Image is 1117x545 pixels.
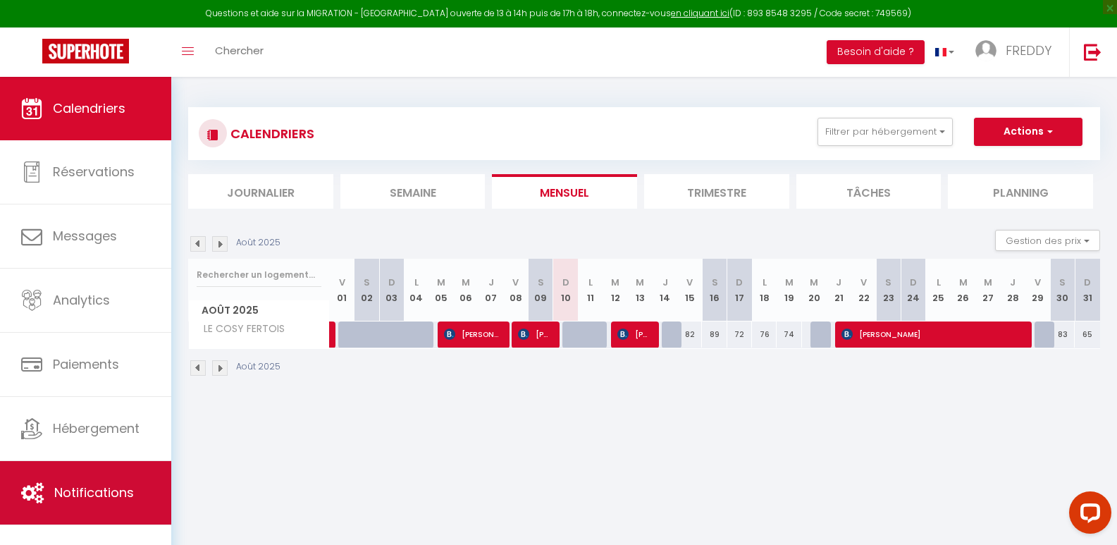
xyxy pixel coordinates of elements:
[197,262,321,288] input: Rechercher un logement...
[188,174,333,209] li: Journalier
[562,276,569,289] abbr: D
[404,259,428,322] th: 04
[53,355,119,373] span: Paiements
[810,276,818,289] abbr: M
[578,259,603,322] th: 11
[191,322,288,337] span: LE COSY FERTOIS
[454,259,479,322] th: 06
[901,259,926,322] th: 24
[736,276,743,289] abbr: D
[388,276,395,289] abbr: D
[702,322,727,348] div: 89
[53,291,110,309] span: Analytics
[885,276,891,289] abbr: S
[836,276,841,289] abbr: J
[628,259,653,322] th: 13
[1075,259,1100,322] th: 31
[354,259,379,322] th: 02
[785,276,794,289] abbr: M
[984,276,992,289] abbr: M
[876,259,901,322] th: 23
[975,259,1000,322] th: 27
[503,259,528,322] th: 08
[951,259,975,322] th: 26
[479,259,503,322] th: 07
[189,300,329,321] span: Août 2025
[53,99,125,117] span: Calendriers
[860,276,867,289] abbr: V
[54,484,134,501] span: Notifications
[686,276,693,289] abbr: V
[236,236,280,250] p: Août 2025
[538,276,544,289] abbr: S
[752,259,777,322] th: 18
[995,230,1100,251] button: Gestion des prix
[653,259,677,322] th: 14
[529,259,553,322] th: 09
[340,174,486,209] li: Semaine
[1084,276,1091,289] abbr: D
[974,118,1082,146] button: Actions
[763,276,767,289] abbr: L
[752,322,777,348] div: 76
[777,322,801,348] div: 74
[227,118,314,149] h3: CALENDRIERS
[948,174,1093,209] li: Planning
[488,276,494,289] abbr: J
[677,259,702,322] th: 15
[53,227,117,245] span: Messages
[429,259,454,322] th: 05
[553,259,578,322] th: 10
[975,40,996,61] img: ...
[644,174,789,209] li: Trimestre
[727,322,752,348] div: 72
[1035,276,1041,289] abbr: V
[841,321,1023,348] span: [PERSON_NAME]
[518,321,551,348] span: [PERSON_NAME]
[727,259,752,322] th: 17
[1059,276,1066,289] abbr: S
[777,259,801,322] th: 19
[512,276,519,289] abbr: V
[42,39,129,63] img: Super Booking
[1058,486,1117,545] iframe: LiveChat chat widget
[414,276,419,289] abbr: L
[851,259,876,322] th: 22
[827,259,851,322] th: 21
[437,276,445,289] abbr: M
[1010,276,1016,289] abbr: J
[236,360,280,374] p: Août 2025
[702,259,727,322] th: 16
[588,276,593,289] abbr: L
[617,321,650,348] span: [PERSON_NAME]
[1025,259,1050,322] th: 29
[492,174,637,209] li: Mensuel
[603,259,627,322] th: 12
[339,276,345,289] abbr: V
[1084,43,1101,61] img: logout
[1006,42,1051,59] span: FREDDY
[827,40,925,64] button: Besoin d'aide ?
[802,259,827,322] th: 20
[662,276,668,289] abbr: J
[1001,259,1025,322] th: 28
[910,276,917,289] abbr: D
[937,276,941,289] abbr: L
[364,276,370,289] abbr: S
[796,174,942,209] li: Tâches
[1050,259,1075,322] th: 30
[444,321,502,348] span: [PERSON_NAME]
[712,276,718,289] abbr: S
[817,118,953,146] button: Filtrer par hébergement
[1050,322,1075,348] div: 83
[53,420,140,437] span: Hébergement
[677,322,702,348] div: 82
[636,276,644,289] abbr: M
[1075,322,1100,348] div: 65
[965,27,1069,77] a: ... FREDDY
[204,27,274,77] a: Chercher
[462,276,470,289] abbr: M
[379,259,404,322] th: 03
[926,259,951,322] th: 25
